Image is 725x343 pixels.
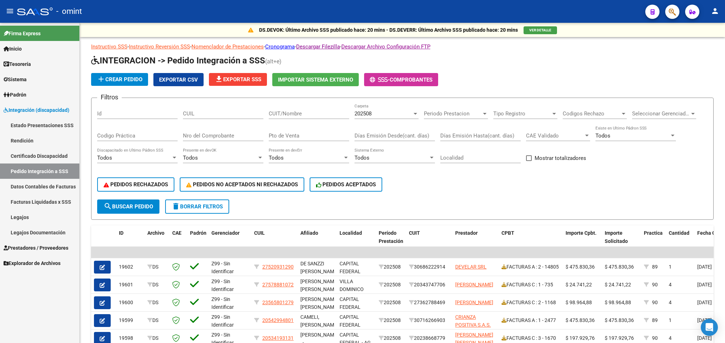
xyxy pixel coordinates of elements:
[605,264,634,270] span: $ 475.830,36
[300,296,340,318] span: [PERSON_NAME] [PERSON_NAME], -
[666,225,694,257] datatable-header-cell: Cantidad
[211,296,234,310] span: Z99 - Sin Identificar
[641,225,666,257] datatable-header-cell: Practica
[566,264,595,270] span: $ 475.830,36
[409,281,450,289] div: 20343747706
[529,28,551,32] span: VER DETALLE
[209,225,251,257] datatable-header-cell: Gerenciador
[499,225,563,257] datatable-header-cell: CPBT
[4,45,22,53] span: Inicio
[364,73,438,86] button: -Comprobantes
[652,264,658,270] span: 89
[379,263,403,271] div: 202508
[147,230,164,236] span: Archivo
[605,282,631,287] span: $ 24.741,22
[4,106,69,114] span: Integración (discapacidad)
[390,77,432,83] span: Comprobantes
[262,264,294,270] span: 27520931290
[340,261,361,275] span: CAPITAL FEDERAL
[455,314,491,328] span: CRIANZA POSITIVA S.A.S.
[262,317,294,323] span: 20542994801
[300,230,318,236] span: Afiliado
[605,300,631,305] span: $ 98.964,88
[595,132,610,139] span: Todos
[669,317,672,323] span: 1
[605,230,628,244] span: Importe Solicitado
[711,7,719,15] mat-icon: person
[605,335,634,341] span: $ 197.929,76
[697,317,712,323] span: [DATE]
[262,335,294,341] span: 20534193131
[119,281,142,289] div: 19601
[535,154,586,162] span: Mostrar totalizadores
[172,230,182,236] span: CAE
[566,300,592,305] span: $ 98.964,88
[501,316,560,324] div: FACTURAS A : 1 - 2477
[97,75,105,83] mat-icon: add
[652,300,658,305] span: 90
[340,279,364,292] span: VILLA DOMINICO
[354,155,369,161] span: Todos
[265,58,282,65] span: (alt+e)
[455,300,493,305] span: [PERSON_NAME]
[602,225,641,257] datatable-header-cell: Importe Solicitado
[147,316,167,324] div: DS
[337,225,376,257] datatable-header-cell: Localidad
[652,335,658,341] span: 90
[172,202,180,211] mat-icon: delete
[145,225,169,257] datatable-header-cell: Archivo
[493,110,551,117] span: Tipo Registro
[209,73,267,86] button: Exportar SSS
[278,77,353,83] span: Importar Sistema Externo
[379,281,403,289] div: 202508
[211,261,234,275] span: Z99 - Sin Identificar
[455,230,478,236] span: Prestador
[632,110,690,117] span: Seleccionar Gerenciador
[379,316,403,324] div: 202508
[340,230,362,236] span: Localidad
[119,316,142,324] div: 19599
[697,300,712,305] span: [DATE]
[669,282,672,287] span: 4
[119,263,142,271] div: 19602
[296,43,340,50] a: Descargar Filezilla
[116,225,145,257] datatable-header-cell: ID
[186,181,298,188] span: PEDIDOS NO ACEPTADOS NI RECHAZADOS
[452,225,499,257] datatable-header-cell: Prestador
[147,263,167,271] div: DS
[4,259,61,267] span: Explorador de Archivos
[697,264,712,270] span: [DATE]
[501,298,560,307] div: FACTURAS C : 2 - 1168
[455,282,493,287] span: [PERSON_NAME]
[159,77,198,83] span: Exportar CSV
[370,77,390,83] span: -
[215,75,223,83] mat-icon: file_download
[566,317,595,323] span: $ 475.830,36
[251,225,298,257] datatable-header-cell: CUIL
[97,76,142,83] span: Crear Pedido
[354,110,372,117] span: 202508
[183,155,198,161] span: Todos
[300,279,338,301] span: [PERSON_NAME] [PERSON_NAME] , -
[501,230,514,236] span: CPBT
[409,334,450,342] div: 20238668779
[165,199,229,214] button: Borrar Filtros
[265,43,295,50] a: Cronograma
[4,30,41,37] span: Firma Express
[104,202,112,211] mat-icon: search
[4,60,31,68] span: Tesorería
[409,298,450,307] div: 27362788469
[424,110,482,117] span: Periodo Prestacion
[104,181,168,188] span: PEDIDOS RECHAZADOS
[4,76,27,83] span: Sistema
[566,230,597,236] span: Importe Cpbt.
[455,264,487,270] span: DEVELAR SRL
[172,203,223,210] span: Borrar Filtros
[129,43,190,50] a: Instructivo Reversión SSS
[272,73,359,86] button: Importar Sistema Externo
[211,279,234,292] span: Z99 - Sin Identificar
[104,203,153,210] span: Buscar Pedido
[376,225,406,257] datatable-header-cell: Período Prestación
[169,225,187,257] datatable-header-cell: CAE
[566,335,595,341] span: $ 197.929,76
